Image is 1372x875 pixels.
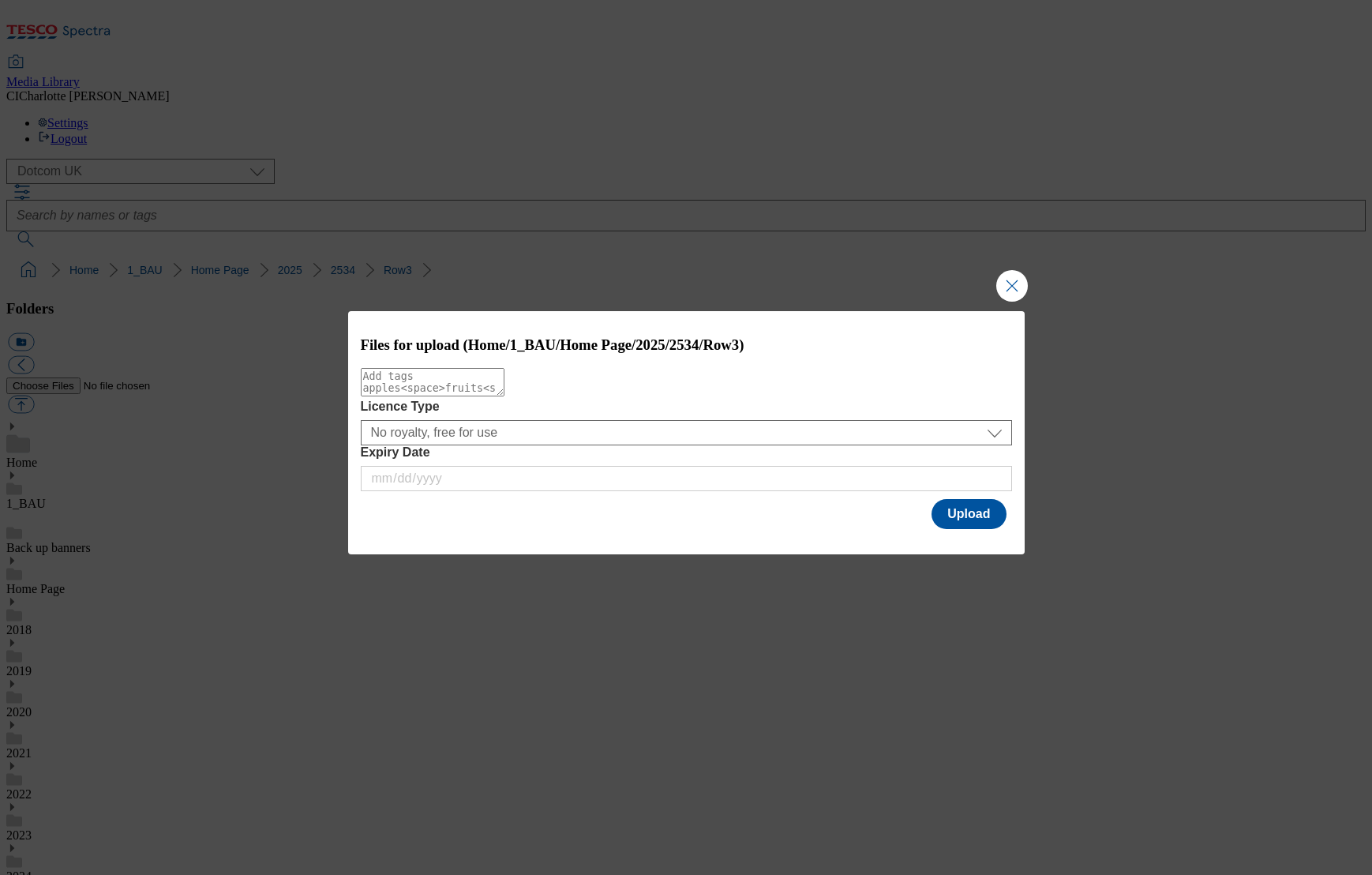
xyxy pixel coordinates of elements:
div: Modal [348,311,1025,555]
h3: Files for upload (Home/1_BAU/Home Page/2025/2534/Row3) [361,336,1012,354]
button: Upload [932,499,1006,529]
label: Expiry Date [361,445,1012,460]
button: Close Modal [996,270,1028,302]
label: Licence Type [361,400,1012,414]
